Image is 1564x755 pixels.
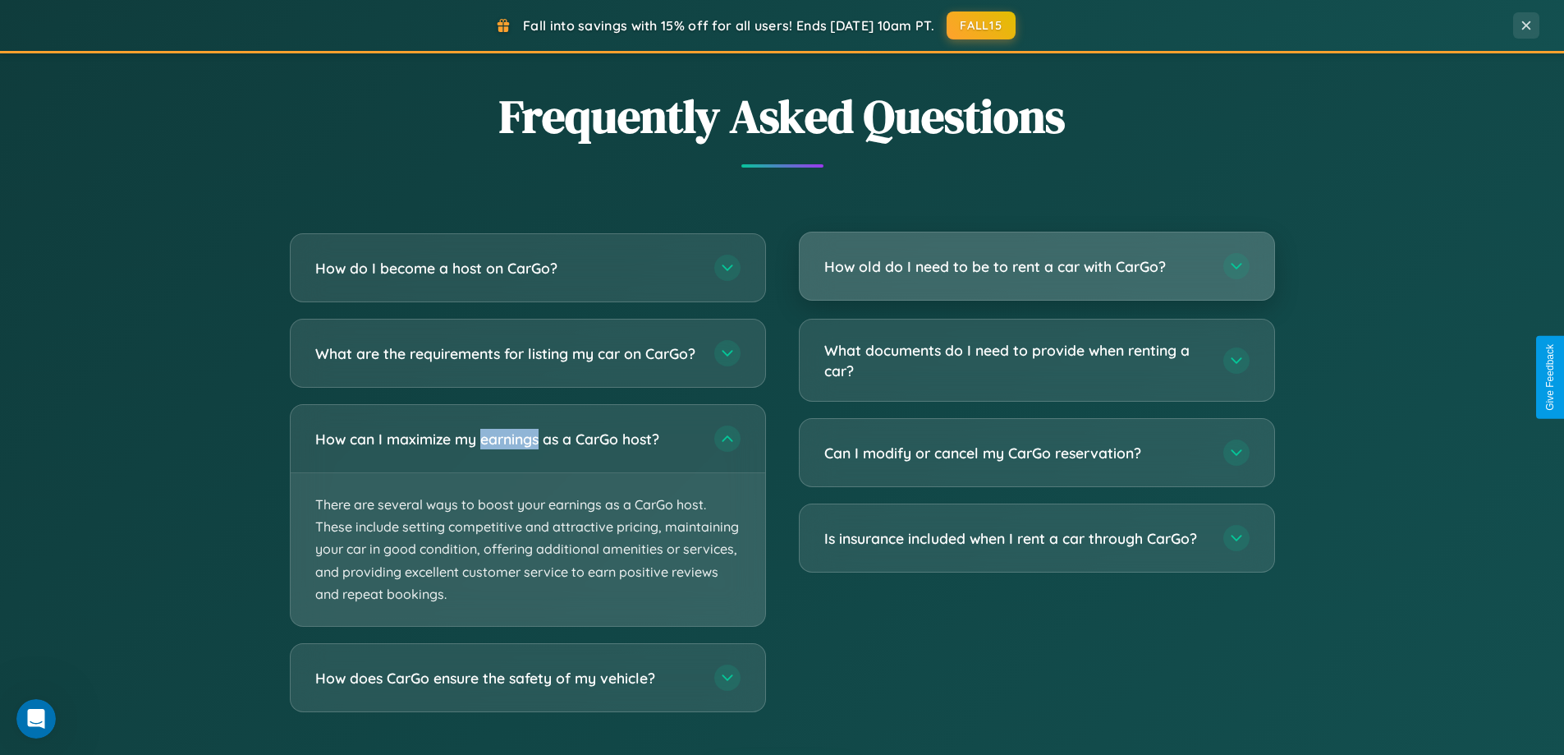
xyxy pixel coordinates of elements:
[824,340,1207,380] h3: What documents do I need to provide when renting a car?
[824,528,1207,549] h3: Is insurance included when I rent a car through CarGo?
[290,85,1275,148] h2: Frequently Asked Questions
[523,17,934,34] span: Fall into savings with 15% off for all users! Ends [DATE] 10am PT.
[16,699,56,739] iframe: Intercom live chat
[824,443,1207,463] h3: Can I modify or cancel my CarGo reservation?
[947,12,1016,39] button: FALL15
[291,473,765,626] p: There are several ways to boost your earnings as a CarGo host. These include setting competitive ...
[315,668,698,688] h3: How does CarGo ensure the safety of my vehicle?
[315,258,698,279] h3: How do I become a host on CarGo?
[824,256,1207,277] h3: How old do I need to be to rent a car with CarGo?
[315,343,698,364] h3: What are the requirements for listing my car on CarGo?
[1544,344,1556,411] div: Give Feedback
[315,429,698,449] h3: How can I maximize my earnings as a CarGo host?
